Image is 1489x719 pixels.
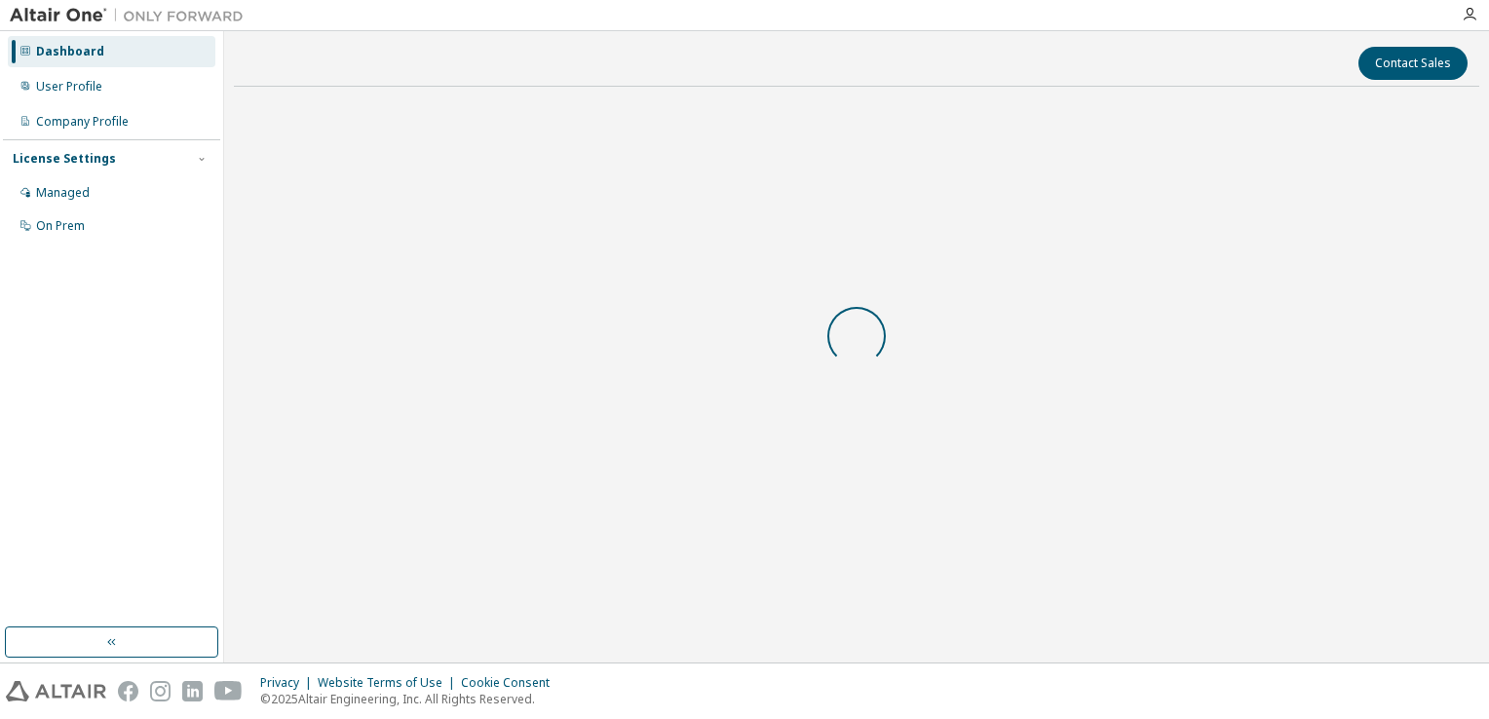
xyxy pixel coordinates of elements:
[150,681,171,701] img: instagram.svg
[260,691,561,707] p: © 2025 Altair Engineering, Inc. All Rights Reserved.
[10,6,253,25] img: Altair One
[214,681,243,701] img: youtube.svg
[13,151,116,167] div: License Settings
[36,185,90,201] div: Managed
[318,675,461,691] div: Website Terms of Use
[36,79,102,95] div: User Profile
[36,44,104,59] div: Dashboard
[6,681,106,701] img: altair_logo.svg
[36,218,85,234] div: On Prem
[36,114,129,130] div: Company Profile
[118,681,138,701] img: facebook.svg
[260,675,318,691] div: Privacy
[1358,47,1468,80] button: Contact Sales
[182,681,203,701] img: linkedin.svg
[461,675,561,691] div: Cookie Consent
